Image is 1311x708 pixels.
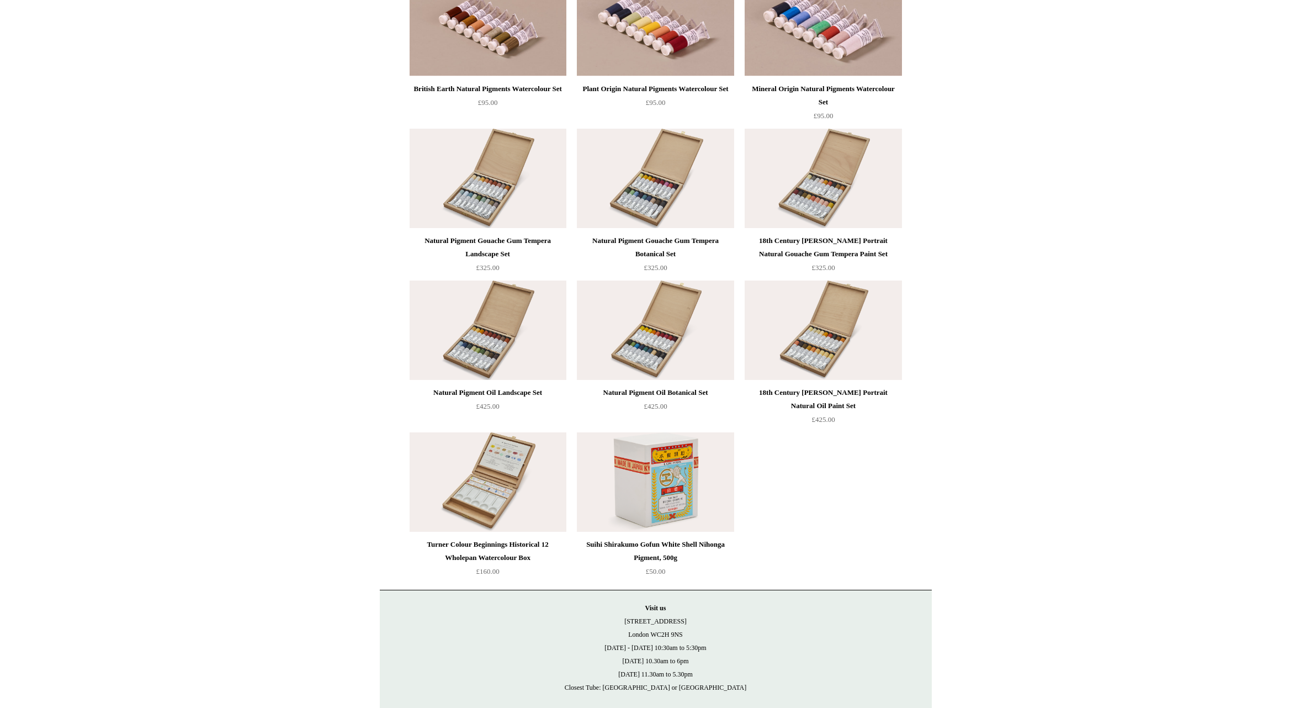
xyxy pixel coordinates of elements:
[577,386,734,431] a: Natural Pigment Oil Botanical Set £425.00
[745,386,901,431] a: 18th Century [PERSON_NAME] Portrait Natural Oil Paint Set £425.00
[410,432,566,532] a: Turner Colour Beginnings Historical 12 Wholepan Watercolour Box Turner Colour Beginnings Historic...
[745,234,901,279] a: 18th Century [PERSON_NAME] Portrait Natural Gouache Gum Tempera Paint Set £325.00
[410,129,566,228] a: Natural Pigment Gouache Gum Tempera Landscape Set Natural Pigment Gouache Gum Tempera Landscape Set
[814,112,834,120] span: £95.00
[577,432,734,532] a: Suihi Shirakumo Gofun White Shell Nihonga Pigment, 500g Suihi Shirakumo Gofun White Shell Nihonga...
[646,567,666,575] span: £50.00
[476,263,499,272] span: £325.00
[745,129,901,228] a: 18th Century George Romney Portrait Natural Gouache Gum Tempera Paint Set 18th Century George Rom...
[410,82,566,128] a: British Earth Natural Pigments Watercolour Set £95.00
[745,281,901,380] a: 18th Century George Romney Portrait Natural Oil Paint Set 18th Century George Romney Portrait Nat...
[476,402,499,410] span: £425.00
[412,386,564,399] div: Natural Pigment Oil Landscape Set
[577,129,734,228] a: Natural Pigment Gouache Gum Tempera Botanical Set Natural Pigment Gouache Gum Tempera Botanical Set
[745,281,901,380] img: 18th Century George Romney Portrait Natural Oil Paint Set
[745,82,901,128] a: Mineral Origin Natural Pigments Watercolour Set £95.00
[577,234,734,279] a: Natural Pigment Gouache Gum Tempera Botanical Set £325.00
[412,234,564,261] div: Natural Pigment Gouache Gum Tempera Landscape Set
[747,386,899,413] div: 18th Century [PERSON_NAME] Portrait Natural Oil Paint Set
[410,281,566,380] a: Natural Pigment Oil Landscape Set Natural Pigment Oil Landscape Set
[580,538,731,564] div: Suihi Shirakumo Gofun White Shell Nihonga Pigment, 500g
[412,538,564,564] div: Turner Colour Beginnings Historical 12 Wholepan Watercolour Box
[410,234,566,279] a: Natural Pigment Gouache Gum Tempera Landscape Set £325.00
[412,82,564,96] div: British Earth Natural Pigments Watercolour Set
[410,281,566,380] img: Natural Pigment Oil Landscape Set
[391,601,921,694] p: [STREET_ADDRESS] London WC2H 9NS [DATE] - [DATE] 10:30am to 5:30pm [DATE] 10.30am to 6pm [DATE] 1...
[410,386,566,431] a: Natural Pigment Oil Landscape Set £425.00
[580,82,731,96] div: Plant Origin Natural Pigments Watercolour Set
[478,98,498,107] span: £95.00
[410,129,566,228] img: Natural Pigment Gouache Gum Tempera Landscape Set
[410,432,566,532] img: Turner Colour Beginnings Historical 12 Wholepan Watercolour Box
[644,263,667,272] span: £325.00
[577,281,734,380] img: Natural Pigment Oil Botanical Set
[577,82,734,128] a: Plant Origin Natural Pigments Watercolour Set £95.00
[811,263,835,272] span: £325.00
[577,129,734,228] img: Natural Pigment Gouache Gum Tempera Botanical Set
[747,234,899,261] div: 18th Century [PERSON_NAME] Portrait Natural Gouache Gum Tempera Paint Set
[646,98,666,107] span: £95.00
[580,386,731,399] div: Natural Pigment Oil Botanical Set
[577,538,734,583] a: Suihi Shirakumo Gofun White Shell Nihonga Pigment, 500g £50.00
[476,567,499,575] span: £160.00
[577,432,734,532] img: Suihi Shirakumo Gofun White Shell Nihonga Pigment, 500g
[745,129,901,228] img: 18th Century George Romney Portrait Natural Gouache Gum Tempera Paint Set
[577,281,734,380] a: Natural Pigment Oil Botanical Set Natural Pigment Oil Botanical Set
[645,604,666,612] strong: Visit us
[644,402,667,410] span: £425.00
[580,234,731,261] div: Natural Pigment Gouache Gum Tempera Botanical Set
[410,538,566,583] a: Turner Colour Beginnings Historical 12 Wholepan Watercolour Box £160.00
[811,415,835,424] span: £425.00
[747,82,899,109] div: Mineral Origin Natural Pigments Watercolour Set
